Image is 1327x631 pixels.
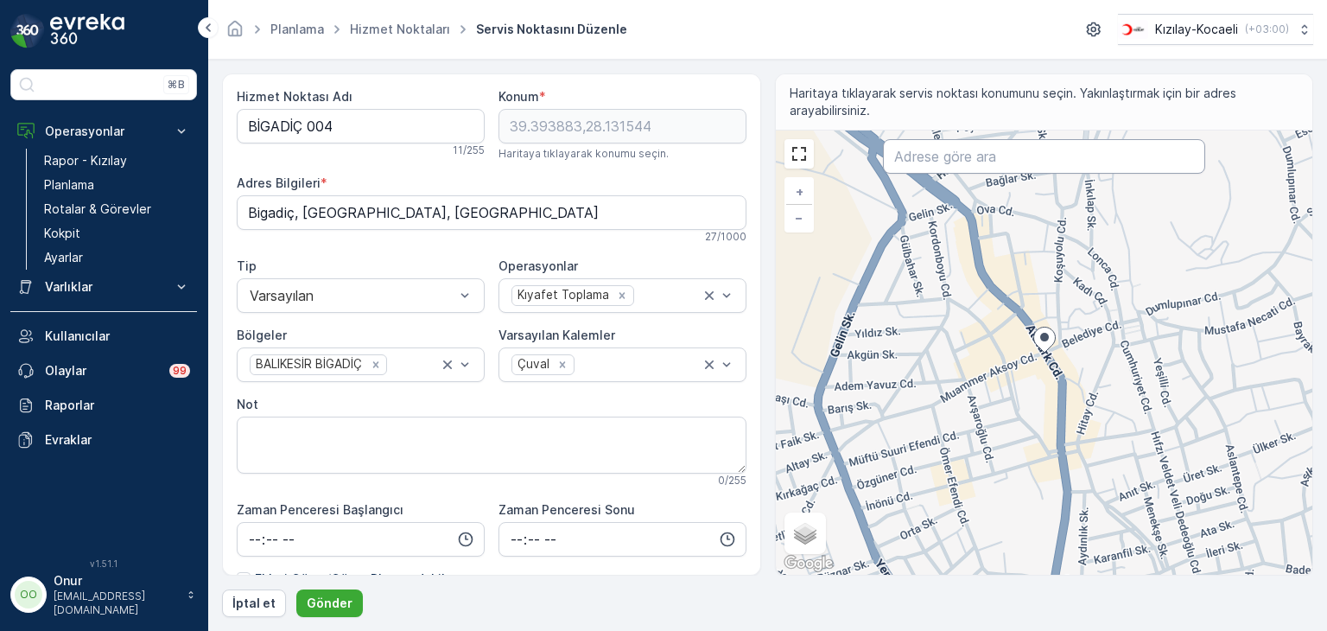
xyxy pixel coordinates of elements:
a: Layers [786,514,824,552]
span: v 1.51.1 [10,558,197,569]
span: Haritaya tıklayarak konumu seçin. [498,147,669,161]
a: Evraklar [10,423,197,457]
label: Zaman Penceresi Başlangıcı [237,502,403,517]
a: Uzaklaştır [786,205,812,231]
div: Kıyafet Toplama [512,286,612,304]
a: Rapor - Kızılay [37,149,197,173]
img: logo [10,14,45,48]
span: − [795,210,803,225]
div: OO [15,581,42,609]
p: Evraklar [45,431,190,449]
label: Not [237,397,258,411]
p: 0 / 255 [718,474,746,488]
span: Haritaya tıklayarak servis noktası konumunu seçin. Yakınlaştırmak için bir adres arayabilirsiniz. [790,85,1299,119]
button: Varlıklar [10,270,197,304]
p: ( +03:00 ) [1245,22,1289,36]
p: Gönder [307,595,352,612]
p: Olaylar [45,362,159,379]
p: 27 / 1000 [705,230,746,244]
a: Olaylar99 [10,354,197,388]
a: Kokpit [37,221,197,245]
img: Google [780,552,837,575]
label: Operasyonlar [498,258,578,273]
a: Hizmet Noktaları [350,22,450,36]
label: Tip [237,258,257,273]
p: Operasyonlar [45,123,162,140]
a: Ana Sayfa [225,26,244,41]
p: 11 / 255 [453,143,485,157]
p: Ekleri Görev/Görev Planına dahil et [255,570,461,588]
div: Remove Çuval [553,357,572,373]
a: Planlama [270,22,324,36]
p: Rotalar & Görevler [44,201,151,218]
label: Hizmet Noktası Adı [237,89,352,104]
button: OOOnur[EMAIL_ADDRESS][DOMAIN_NAME] [10,572,197,617]
p: Planlama [44,176,94,194]
a: Bu bölgeyi Google Haritalar'da açın (yeni pencerede açılır) [780,552,837,575]
a: Yakınlaştır [786,179,812,205]
p: Rapor - Kızılay [44,152,127,169]
p: Kızılay-Kocaeli [1155,21,1238,38]
p: Ayarlar [44,249,83,266]
div: Remove BALIKESİR BİGADİÇ [366,357,385,373]
button: Gönder [296,590,363,617]
p: 99 [173,364,187,378]
p: [EMAIL_ADDRESS][DOMAIN_NAME] [54,590,178,617]
a: Planlama [37,173,197,197]
img: k%C4%B1z%C4%B1lay_0jL9uU1.png [1118,20,1148,39]
label: Adres Bilgileri [237,175,321,190]
div: BALIKESİR BİGADİÇ [251,355,365,373]
div: Çuval [512,355,552,373]
p: İptal et [232,595,276,612]
a: Rotalar & Görevler [37,197,197,221]
span: + [796,184,803,199]
label: Varsayılan Kalemler [498,328,615,342]
a: Ayarlar [37,245,197,270]
a: Kullanıcılar [10,319,197,354]
p: Kokpit [44,225,80,242]
p: Onur [54,572,178,590]
p: ⌘B [168,78,185,92]
button: İptal et [222,590,286,617]
input: Adrese göre ara [883,139,1205,174]
a: View Fullscreen [786,141,812,167]
label: Zaman Penceresi Sonu [498,502,635,517]
img: logo_dark-DEwI_e13.png [50,14,124,48]
label: Konum [498,89,539,104]
div: Remove Kıyafet Toplama [613,288,632,303]
span: Servis Noktasını Düzenle [473,21,631,38]
p: Kullanıcılar [45,328,190,345]
label: Bölgeler [237,328,287,342]
button: Operasyonlar [10,114,197,149]
a: Raporlar [10,388,197,423]
button: Kızılay-Kocaeli(+03:00) [1118,14,1313,45]
p: Raporlar [45,397,190,414]
p: Varlıklar [45,278,162,296]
